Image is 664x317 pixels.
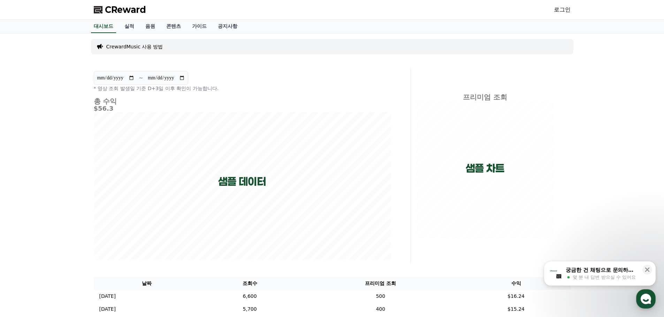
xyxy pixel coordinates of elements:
[299,303,461,316] td: 400
[46,221,90,238] a: 대화
[94,97,391,105] h4: 총 수익
[200,277,299,290] th: 조회수
[466,162,504,175] p: 샘플 차트
[299,290,461,303] td: 500
[140,20,161,33] a: 음원
[139,74,143,82] p: ~
[106,43,163,50] a: CrewardMusic 사용 방법
[94,277,200,290] th: 날짜
[200,303,299,316] td: 5,700
[22,231,26,237] span: 홈
[218,175,266,188] p: 샘플 데이터
[119,20,140,33] a: 실적
[64,231,72,237] span: 대화
[462,290,571,303] td: $16.24
[108,231,116,237] span: 설정
[212,20,243,33] a: 공지사항
[462,277,571,290] th: 수익
[90,221,134,238] a: 설정
[105,4,146,15] span: CReward
[299,277,461,290] th: 프리미엄 조회
[554,6,571,14] a: 로그인
[200,290,299,303] td: 6,600
[416,93,554,101] h4: 프리미엄 조회
[94,85,391,92] p: * 영상 조회 발생일 기준 D+3일 이후 확인이 가능합니다.
[94,105,391,112] h5: $56.3
[99,306,116,313] p: [DATE]
[186,20,212,33] a: 가이드
[2,221,46,238] a: 홈
[94,4,146,15] a: CReward
[99,293,116,300] p: [DATE]
[91,20,116,33] a: 대시보드
[161,20,186,33] a: 콘텐츠
[462,303,571,316] td: $15.24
